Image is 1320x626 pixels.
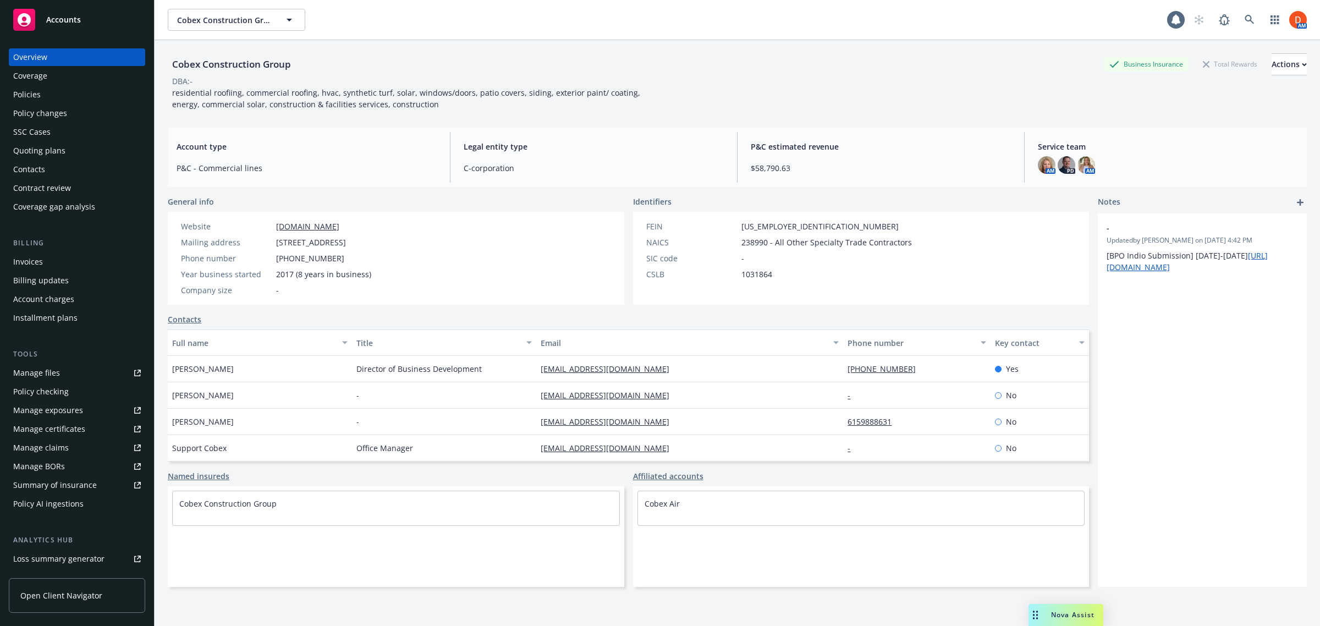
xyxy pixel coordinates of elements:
[751,162,1011,174] span: $58,790.63
[168,57,295,72] div: Cobex Construction Group
[13,290,74,308] div: Account charges
[168,470,229,482] a: Named insureds
[168,314,201,325] a: Contacts
[172,75,193,87] div: DBA: -
[646,268,737,280] div: CSLB
[13,402,83,419] div: Manage exposures
[541,443,678,453] a: [EMAIL_ADDRESS][DOMAIN_NAME]
[172,389,234,401] span: [PERSON_NAME]
[9,4,145,35] a: Accounts
[1197,57,1263,71] div: Total Rewards
[9,67,145,85] a: Coverage
[645,498,680,509] a: Cobex Air
[1028,604,1103,626] button: Nova Assist
[9,198,145,216] a: Coverage gap analysis
[356,363,482,375] span: Director of Business Development
[172,87,642,109] span: residential roofiing, commercial roofing, hvac, synthetic turf, solar, windows/doors, patio cover...
[1058,156,1075,174] img: photo
[464,141,724,152] span: Legal entity type
[633,196,672,207] span: Identifiers
[13,67,47,85] div: Coverage
[13,476,97,494] div: Summary of insurance
[13,253,43,271] div: Invoices
[848,364,925,374] a: [PHONE_NUMBER]
[13,161,45,178] div: Contacts
[46,15,81,24] span: Accounts
[13,105,67,122] div: Policy changes
[13,420,85,438] div: Manage certificates
[9,495,145,513] a: Policy AI ingestions
[181,252,272,264] div: Phone number
[177,141,437,152] span: Account type
[1006,389,1016,401] span: No
[13,550,105,568] div: Loss summary generator
[181,268,272,280] div: Year business started
[20,590,102,601] span: Open Client Navigator
[1038,156,1055,174] img: photo
[13,123,51,141] div: SSC Cases
[13,142,65,160] div: Quoting plans
[13,309,78,327] div: Installment plans
[646,252,737,264] div: SIC code
[276,221,339,232] a: [DOMAIN_NAME]
[181,284,272,296] div: Company size
[1272,53,1307,75] button: Actions
[13,364,60,382] div: Manage files
[1107,222,1269,234] span: -
[741,268,772,280] span: 1031864
[13,179,71,197] div: Contract review
[9,253,145,271] a: Invoices
[9,123,145,141] a: SSC Cases
[13,439,69,457] div: Manage claims
[1213,9,1235,31] a: Report a Bug
[13,458,65,475] div: Manage BORs
[646,237,737,248] div: NAICS
[177,162,437,174] span: P&C - Commercial lines
[177,14,272,26] span: Cobex Construction Group
[13,272,69,289] div: Billing updates
[9,550,145,568] a: Loss summary generator
[541,364,678,374] a: [EMAIL_ADDRESS][DOMAIN_NAME]
[276,252,344,264] span: [PHONE_NUMBER]
[179,498,277,509] a: Cobex Construction Group
[9,48,145,66] a: Overview
[9,535,145,546] div: Analytics hub
[1006,363,1019,375] span: Yes
[9,238,145,249] div: Billing
[751,141,1011,152] span: P&C estimated revenue
[633,470,703,482] a: Affiliated accounts
[356,389,359,401] span: -
[172,442,227,454] span: Support Cobex
[356,337,520,349] div: Title
[9,161,145,178] a: Contacts
[9,402,145,419] a: Manage exposures
[172,337,335,349] div: Full name
[848,416,900,427] a: 6159888631
[9,142,145,160] a: Quoting plans
[1051,610,1094,619] span: Nova Assist
[181,237,272,248] div: Mailing address
[9,349,145,360] div: Tools
[9,86,145,103] a: Policies
[741,252,744,264] span: -
[168,196,214,207] span: General info
[1272,54,1307,75] div: Actions
[9,179,145,197] a: Contract review
[9,272,145,289] a: Billing updates
[848,443,859,453] a: -
[1006,442,1016,454] span: No
[541,416,678,427] a: [EMAIL_ADDRESS][DOMAIN_NAME]
[9,476,145,494] a: Summary of insurance
[541,390,678,400] a: [EMAIL_ADDRESS][DOMAIN_NAME]
[276,237,346,248] span: [STREET_ADDRESS]
[356,442,413,454] span: Office Manager
[1104,57,1189,71] div: Business Insurance
[536,330,843,356] button: Email
[741,221,899,232] span: [US_EMPLOYER_IDENTIFICATION_NUMBER]
[172,363,234,375] span: [PERSON_NAME]
[9,439,145,457] a: Manage claims
[741,237,912,248] span: 238990 - All Other Specialty Trade Contractors
[13,383,69,400] div: Policy checking
[168,9,305,31] button: Cobex Construction Group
